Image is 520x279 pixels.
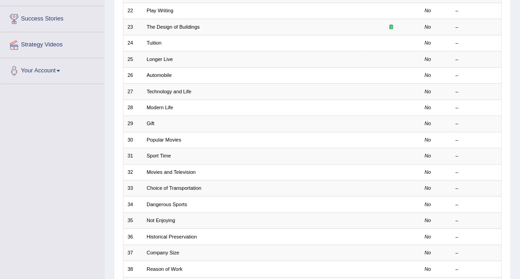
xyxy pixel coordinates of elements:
em: No [425,56,431,62]
a: Not Enjoying [147,218,175,223]
div: – [456,24,497,31]
td: 32 [123,164,143,180]
div: – [456,185,497,192]
a: Company Size [147,250,179,255]
div: – [456,56,497,63]
div: – [456,104,497,112]
td: 36 [123,229,143,245]
em: No [425,266,431,272]
a: Tuition [147,40,162,46]
em: No [425,89,431,94]
a: Popular Movies [147,137,181,142]
a: Sport Time [147,153,171,158]
a: Modern Life [147,105,173,110]
td: 26 [123,67,143,83]
em: No [425,218,431,223]
em: No [425,234,431,239]
a: Reason of Work [147,266,183,272]
em: No [425,105,431,110]
td: 34 [123,197,143,213]
div: – [456,169,497,176]
td: 28 [123,100,143,116]
a: Gift [147,121,154,126]
div: Exam occurring question [367,24,416,31]
a: Dangerous Sports [147,202,187,207]
div: – [456,40,497,47]
em: No [425,72,431,78]
div: – [456,137,497,144]
div: – [456,7,497,15]
em: No [425,121,431,126]
div: – [456,233,497,241]
td: 23 [123,19,143,35]
td: 27 [123,84,143,100]
em: No [425,153,431,158]
div: – [456,72,497,79]
a: Technology and Life [147,89,191,94]
a: Play Writing [147,8,173,13]
em: No [425,185,431,191]
td: 22 [123,3,143,19]
div: – [456,152,497,160]
a: Success Stories [0,6,104,29]
td: 24 [123,35,143,51]
td: 37 [123,245,143,261]
a: Longer Live [147,56,173,62]
div: – [456,88,497,96]
em: No [425,24,431,30]
a: Movies and Television [147,169,196,175]
div: – [456,217,497,224]
em: No [425,250,431,255]
em: No [425,137,431,142]
td: 35 [123,213,143,228]
div: – [456,120,497,127]
a: Your Account [0,58,104,81]
em: No [425,40,431,46]
div: – [456,201,497,208]
em: No [425,202,431,207]
a: Historical Preservation [147,234,197,239]
a: Automobile [147,72,172,78]
div: – [456,266,497,273]
em: No [425,8,431,13]
div: – [456,249,497,257]
td: 31 [123,148,143,164]
em: No [425,169,431,175]
td: 25 [123,51,143,67]
td: 29 [123,116,143,132]
td: 38 [123,261,143,277]
td: 33 [123,181,143,197]
a: The Design of Buildings [147,24,200,30]
a: Strategy Videos [0,32,104,55]
td: 30 [123,132,143,148]
a: Choice of Transportation [147,185,201,191]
